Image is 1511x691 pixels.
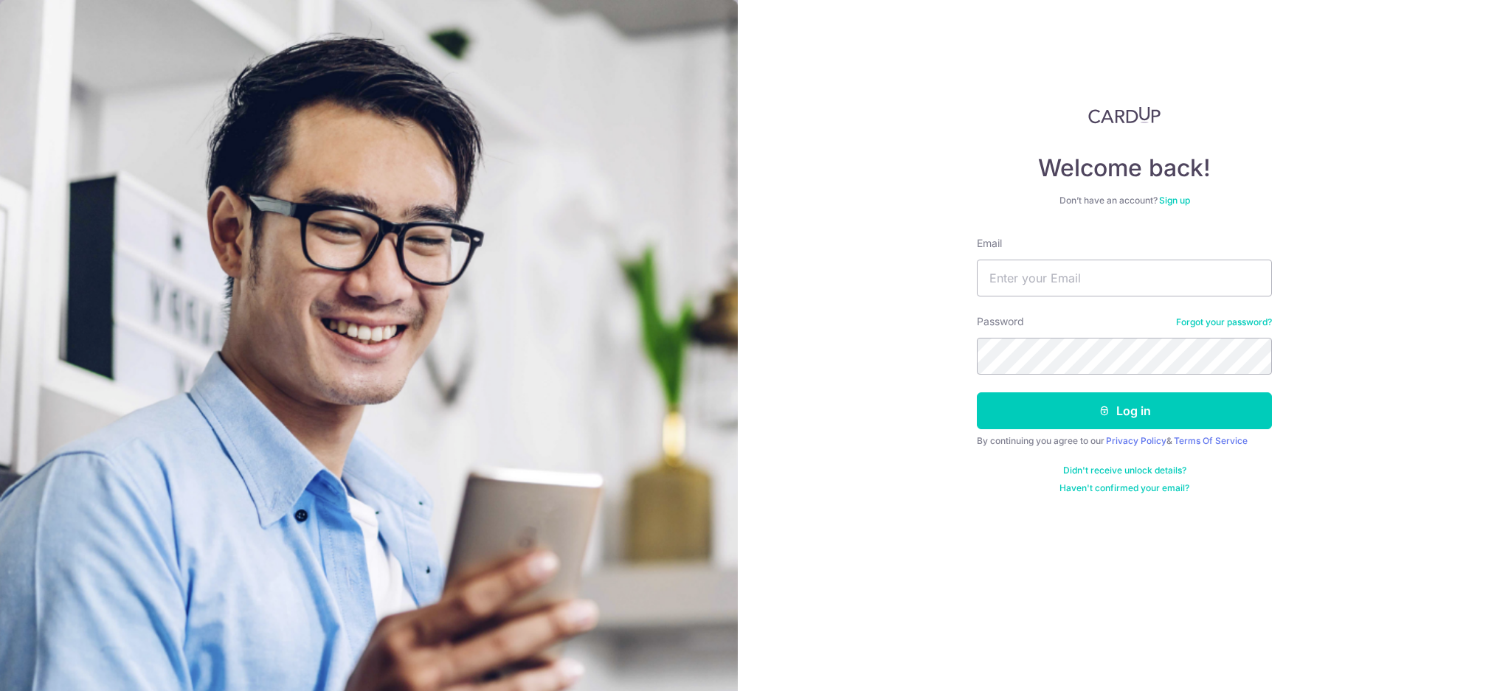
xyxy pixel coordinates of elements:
a: Didn't receive unlock details? [1063,465,1186,476]
div: Don’t have an account? [977,195,1272,206]
label: Email [977,236,1002,251]
input: Enter your Email [977,260,1272,296]
h4: Welcome back! [977,153,1272,183]
div: By continuing you agree to our & [977,435,1272,447]
a: Privacy Policy [1106,435,1166,446]
a: Sign up [1159,195,1190,206]
a: Haven't confirmed your email? [1059,482,1189,494]
label: Password [977,314,1024,329]
a: Terms Of Service [1174,435,1248,446]
a: Forgot your password? [1176,316,1272,328]
img: CardUp Logo [1088,106,1161,124]
button: Log in [977,392,1272,429]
